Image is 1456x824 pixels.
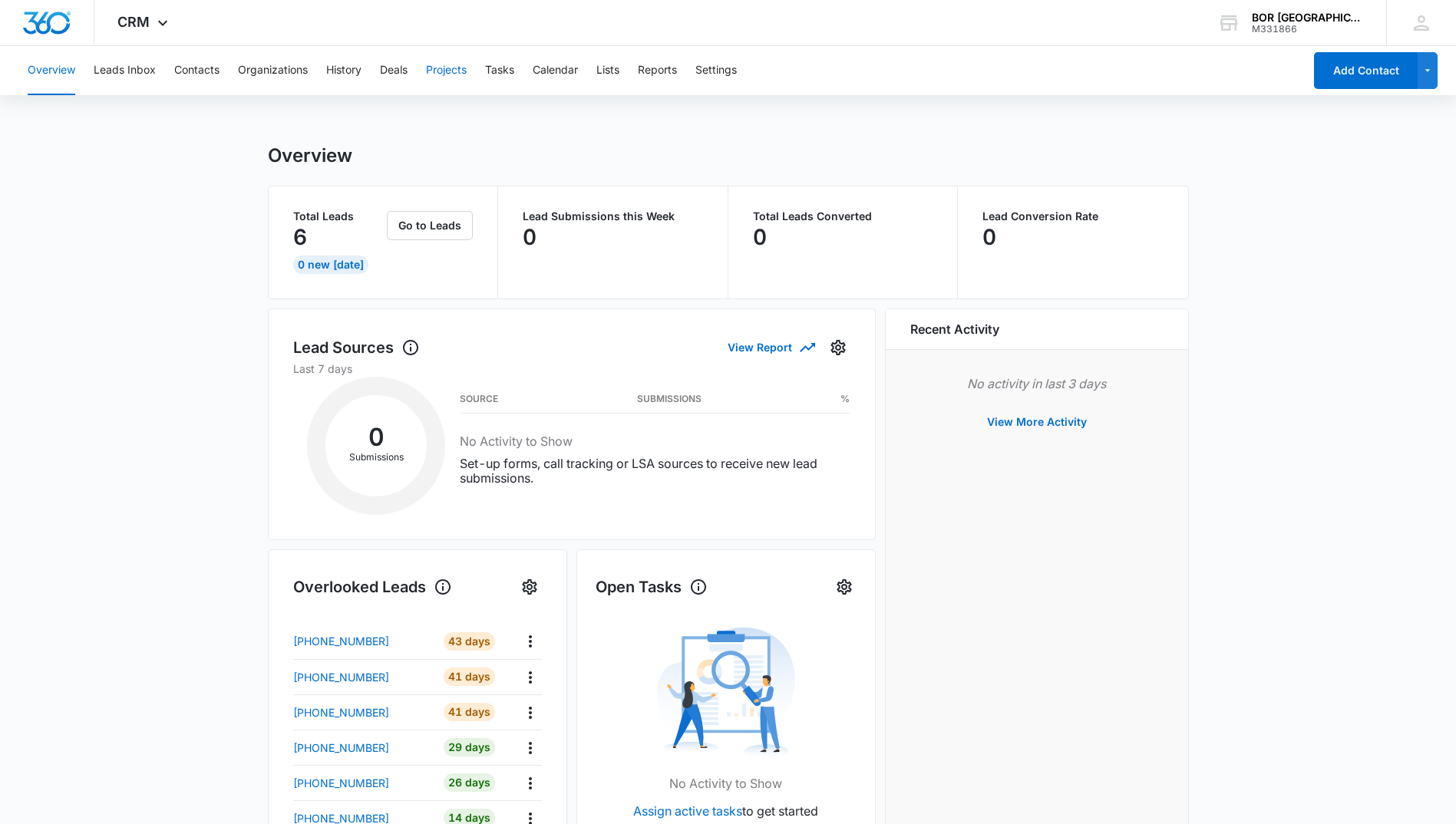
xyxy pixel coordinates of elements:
[972,404,1102,440] button: View More Activity
[753,211,933,222] p: Total Leads Converted
[293,575,452,598] h1: Overlooked Leads
[293,225,307,249] p: 6
[293,633,433,649] a: [PHONE_NUMBER]
[293,633,389,649] p: [PHONE_NUMBER]
[518,771,542,795] button: Actions
[596,575,708,598] h1: Open Tasks
[518,700,542,724] button: Actions
[293,669,389,685] p: [PHONE_NUMBER]
[293,740,433,756] a: [PHONE_NUMBER]
[293,255,368,274] div: 0 New [DATE]
[753,225,767,249] p: 0
[293,211,385,222] p: Total Leads
[910,320,999,338] h6: Recent Activity
[380,46,408,95] button: Deals
[28,46,75,95] button: Overview
[633,803,742,819] a: Assign active tasks
[293,775,433,791] a: [PHONE_NUMBER]
[485,46,514,95] button: Tasks
[174,46,220,95] button: Contacts
[910,374,1164,393] p: No activity in last 3 days
[293,669,433,685] a: [PHONE_NUMBER]
[633,802,818,820] p: to get started
[268,144,352,167] h1: Overview
[444,632,495,651] div: 43 Days
[444,738,495,756] div: 29 Days
[638,46,677,95] button: Reports
[293,704,389,720] p: [PHONE_NUMBER]
[444,703,495,721] div: 41 Days
[293,740,389,756] p: [PHONE_NUMBER]
[387,211,473,240] button: Go to Leads
[1252,24,1364,35] div: account id
[293,361,850,377] p: Last 7 days
[695,46,737,95] button: Settings
[982,211,1164,222] p: Lead Conversion Rate
[460,395,498,403] h3: Source
[518,629,542,653] button: Actions
[444,667,495,686] div: 41 Days
[293,336,420,359] h1: Lead Sources
[523,211,703,222] p: Lead Submissions this Week
[533,46,578,95] button: Calendar
[325,450,427,464] p: Submissions
[637,395,702,403] h3: Submissions
[840,395,850,403] h3: %
[460,456,850,486] p: Set-up forms, call tracking or LSA sources to receive new lead submissions.
[94,46,156,95] button: Leads Inbox
[596,46,619,95] button: Lists
[293,775,389,791] p: [PHONE_NUMBER]
[826,335,850,360] button: Settings
[669,774,782,793] p: No Activity to Show
[1252,12,1364,24] div: account name
[517,575,542,599] button: Settings
[832,575,857,599] button: Settings
[518,665,542,689] button: Actions
[326,46,362,95] button: History
[523,225,537,249] p: 0
[1314,52,1418,89] button: Add Contact
[387,219,473,232] a: Go to Leads
[728,334,814,361] button: View Report
[117,14,150,30] span: CRM
[426,46,467,95] button: Projects
[460,432,850,450] h3: No Activity to Show
[982,225,996,249] p: 0
[444,773,495,792] div: 26 Days
[293,704,433,720] a: [PHONE_NUMBER]
[325,427,427,447] h2: 0
[238,46,308,95] button: Organizations
[518,736,542,760] button: Actions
